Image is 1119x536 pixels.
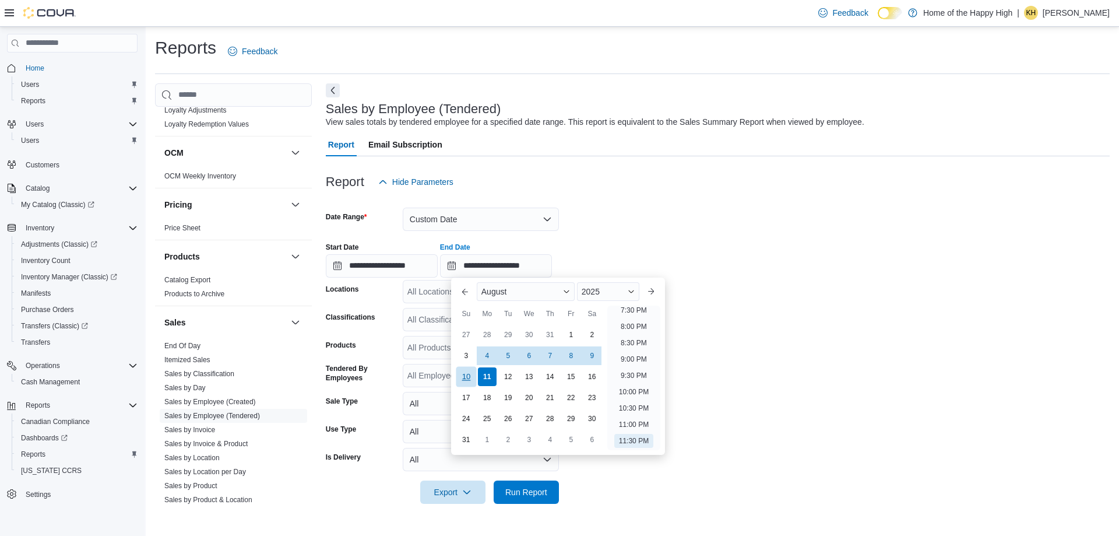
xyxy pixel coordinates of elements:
span: Feedback [242,45,277,57]
span: Purchase Orders [16,303,138,317]
div: Katrina Huhtala [1024,6,1038,20]
button: [US_STATE] CCRS [12,463,142,479]
span: Sales by Invoice & Product [164,439,248,449]
span: Run Report [505,486,547,498]
span: [US_STATE] CCRS [21,466,82,475]
span: OCM Weekly Inventory [164,171,236,181]
div: day-20 [520,388,539,407]
input: Press the down key to open a popover containing a calendar. [326,254,438,278]
button: Purchase Orders [12,302,142,318]
div: View sales totals by tendered employee for a specified date range. This report is equivalent to t... [326,116,864,128]
button: Canadian Compliance [12,414,142,430]
span: Operations [26,361,60,370]
button: All [403,448,559,471]
button: Catalog [2,180,142,197]
span: Sales by Invoice [164,425,215,435]
button: Reports [12,446,142,463]
div: Tu [499,304,518,323]
a: Users [16,78,44,92]
div: Loyalty [155,103,312,136]
span: Users [21,80,39,89]
span: Reports [21,450,45,459]
a: Loyalty Redemption Values [164,120,249,128]
div: day-4 [478,346,497,365]
button: Home [2,59,142,76]
a: Loyalty Adjustments [164,106,227,114]
a: Users [16,134,44,148]
span: KH [1026,6,1036,20]
span: Users [21,136,39,145]
span: Sales by Employee (Created) [164,397,256,407]
span: Export [427,481,478,504]
button: All [403,392,559,415]
span: Sales by Location per Day [164,467,246,477]
div: day-22 [562,388,580,407]
div: day-3 [520,430,539,449]
button: Sales [164,317,286,328]
div: day-18 [478,388,497,407]
p: [PERSON_NAME] [1043,6,1110,20]
span: Users [21,117,138,131]
div: day-6 [583,430,601,449]
button: Products [288,250,302,264]
button: Products [164,251,286,262]
span: Transfers [21,338,50,347]
span: Catalog [21,181,138,195]
a: Dashboards [16,431,72,445]
h3: OCM [164,147,184,159]
div: day-5 [499,346,518,365]
div: day-3 [457,346,476,365]
p: | [1017,6,1019,20]
div: Products [155,273,312,306]
span: Purchase Orders [21,305,74,314]
li: 7:30 PM [616,303,652,317]
button: Pricing [164,199,286,211]
a: Inventory Count [16,254,75,268]
button: Hide Parameters [374,170,458,194]
span: Customers [26,160,59,170]
a: Sales by Employee (Created) [164,398,256,406]
a: End Of Day [164,342,200,350]
div: day-12 [499,367,518,386]
button: Reports [12,93,142,109]
span: Price Sheet [164,223,200,233]
button: OCM [164,147,286,159]
button: Inventory [21,221,59,235]
span: Sales by Product & Location [164,495,252,505]
div: Fr [562,304,580,323]
div: We [520,304,539,323]
div: day-6 [520,346,539,365]
span: Dashboards [21,433,68,443]
a: Sales by Product [164,482,217,490]
div: day-27 [457,325,476,344]
div: day-1 [478,430,497,449]
div: Th [541,304,559,323]
a: Inventory Manager (Classic) [12,269,142,285]
span: Email Subscription [368,133,442,156]
button: Inventory [2,220,142,236]
span: Cash Management [21,377,80,387]
span: Sales by Location [164,453,220,463]
span: Canadian Compliance [16,415,138,429]
button: Pricing [288,198,302,212]
span: Catalog Export [164,275,210,285]
a: Adjustments (Classic) [12,236,142,253]
span: Inventory Count [16,254,138,268]
label: Sale Type [326,397,358,406]
label: Start Date [326,243,359,252]
label: Products [326,341,356,350]
span: Sales by Employee (Tendered) [164,411,260,421]
a: Transfers (Classic) [12,318,142,334]
div: day-13 [520,367,539,386]
div: Button. Open the month selector. August is currently selected. [477,282,575,301]
li: 10:30 PM [614,401,653,415]
div: day-31 [541,325,559,344]
div: day-4 [541,430,559,449]
ul: Time [607,306,660,450]
div: day-5 [562,430,580,449]
h3: Report [326,175,364,189]
div: day-24 [457,409,476,428]
span: Inventory Manager (Classic) [21,272,117,282]
div: day-23 [583,388,601,407]
button: Users [12,76,142,93]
